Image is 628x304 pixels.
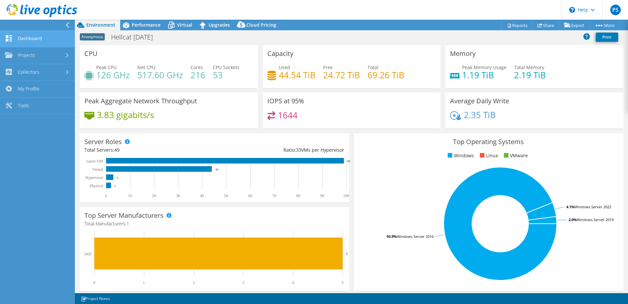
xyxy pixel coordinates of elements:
h3: Top Server Manufacturers [84,212,164,219]
h4: 126 GHz [96,71,130,79]
tspan: Windows Server 2016 [397,234,434,239]
h4: 69.26 TiB [368,71,404,79]
span: Cloud Pricing [246,22,276,28]
h4: Total Manufacturers: [84,220,344,227]
li: Linux [478,152,498,159]
tspan: Windows Server 2022 [574,204,611,209]
text: 44 [215,168,219,171]
span: Free [323,64,333,70]
text: 70 [272,193,276,198]
h4: 24.72 TiB [323,71,360,79]
h4: 3.83 gigabits/s [97,111,154,118]
h4: 517.60 GHz [137,71,183,79]
h4: 1644 [278,112,298,119]
text: 0 [105,193,107,198]
span: Virtual [177,22,192,28]
text: 90 [320,193,324,198]
h4: 2.35 TiB [464,111,496,118]
text: 2 [114,184,116,188]
span: Total Memory [514,64,544,70]
text: 3 [242,280,244,285]
h3: Peak Aggregate Network Throughput [84,97,197,105]
span: 49 [114,147,120,153]
h1: Hellcat [DATE] [108,34,163,41]
text: 5 [346,252,348,256]
tspan: 4.1% [566,204,574,209]
tspan: 93.9% [387,234,397,239]
tspan: 2.0% [569,217,577,222]
svg: \n [569,7,575,13]
span: Performance [132,22,161,28]
text: Virtual [92,167,103,172]
h3: Capacity [267,50,293,57]
h4: 2.19 TiB [514,71,546,79]
text: 3 [117,176,118,179]
span: Anonymous [80,33,105,40]
text: 30 [176,193,180,198]
text: 100 [343,193,349,198]
text: Dell [84,252,91,256]
a: Project Notes [76,294,115,303]
text: 1 [143,280,145,285]
text: 20 [152,193,156,198]
text: 40 [200,193,204,198]
span: Used [279,64,290,70]
span: 33 [296,147,301,153]
span: PS [610,5,621,15]
h3: CPU [84,50,98,57]
text: 60 [248,193,252,198]
span: Environment [86,22,115,28]
li: Windows [446,152,474,159]
span: CPU Sockets [213,64,239,70]
text: Guest VM [86,159,103,164]
h3: Server Roles [84,138,122,145]
text: 50 [224,193,228,198]
text: 2 [193,280,195,285]
tspan: Windows Server 2019 [577,217,614,222]
span: Peak Memory Usage [462,64,506,70]
li: VMware [502,152,528,159]
h4: 1.19 TiB [462,71,506,79]
span: Cores [191,64,203,70]
text: 99 [347,160,350,163]
h4: 44.54 TiB [279,71,316,79]
span: Total [368,64,378,70]
text: Physical [90,184,103,188]
text: Hypervisor [85,175,103,180]
a: Print [596,33,618,42]
h4: 53 [213,71,239,79]
h4: 216 [191,71,205,79]
div: Total Servers: [84,146,214,154]
text: 4 [292,280,294,285]
text: 0 [93,280,95,285]
a: More [589,20,620,30]
span: 1 [126,220,129,227]
a: Export [559,20,590,30]
text: 10 [128,193,132,198]
div: Ratio: VMs per Hypervisor [214,146,344,154]
h3: Average Daily Write [450,97,509,105]
span: Net CPU [137,64,155,70]
text: 80 [296,193,300,198]
h3: Memory [450,50,476,57]
h3: IOPS at 95% [267,97,304,105]
a: Reports [501,20,533,30]
h3: Top Operating Systems [359,138,618,145]
span: Peak CPU [96,64,117,70]
text: 5 [342,280,344,285]
span: Upgrades [209,22,230,28]
a: Share [532,20,559,30]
